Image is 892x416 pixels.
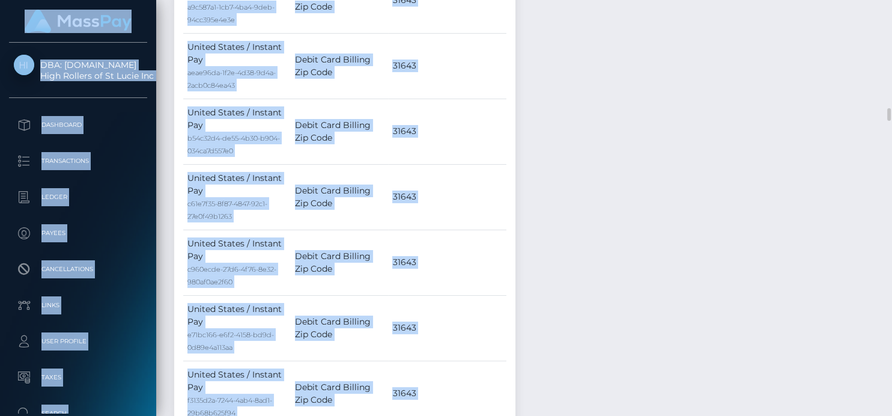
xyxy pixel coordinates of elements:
[9,326,147,356] a: User Profile
[291,295,388,361] td: Debit Card Billing Zip Code
[9,362,147,393] a: Taxes
[14,332,142,350] p: User Profile
[291,33,388,99] td: Debit Card Billing Zip Code
[388,164,506,230] td: 31643
[388,295,506,361] td: 31643
[187,134,280,155] small: b54c32d4-de55-4b30-b904-034ca7d557e0
[14,260,142,278] p: Cancellations
[388,33,506,99] td: 31643
[183,33,291,99] td: United States / Instant Pay
[291,99,388,164] td: Debit Card Billing Zip Code
[9,60,147,81] span: DBA: [DOMAIN_NAME] High Rollers of St Lucie Inc
[388,99,506,164] td: 31643
[25,10,132,33] img: MassPay Logo
[14,55,34,75] img: High Rollers of St Lucie Inc
[187,3,275,24] small: a9c587a1-1cb7-4ba4-9deb-94cc395e4e3e
[9,110,147,140] a: Dashboard
[14,369,142,387] p: Taxes
[9,254,147,284] a: Cancellations
[388,230,506,295] td: 31643
[291,164,388,230] td: Debit Card Billing Zip Code
[9,290,147,320] a: Links
[187,265,276,286] small: c960ecde-27d6-4f76-8e32-980af0ae2f60
[14,296,142,314] p: Links
[187,69,276,90] small: aeae96da-1f2e-4d38-9d4a-2acb0c84ea43
[187,331,274,352] small: e71bc166-e6f2-4158-bd9d-0d89e4a113aa
[183,230,291,295] td: United States / Instant Pay
[9,218,147,248] a: Payees
[14,224,142,242] p: Payees
[14,116,142,134] p: Dashboard
[9,182,147,212] a: Ledger
[183,295,291,361] td: United States / Instant Pay
[14,152,142,170] p: Transactions
[9,146,147,176] a: Transactions
[14,188,142,206] p: Ledger
[183,99,291,164] td: United States / Instant Pay
[291,230,388,295] td: Debit Card Billing Zip Code
[183,164,291,230] td: United States / Instant Pay
[187,200,267,221] small: c61e7f35-8f87-4847-92c1-27e0f49b1263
